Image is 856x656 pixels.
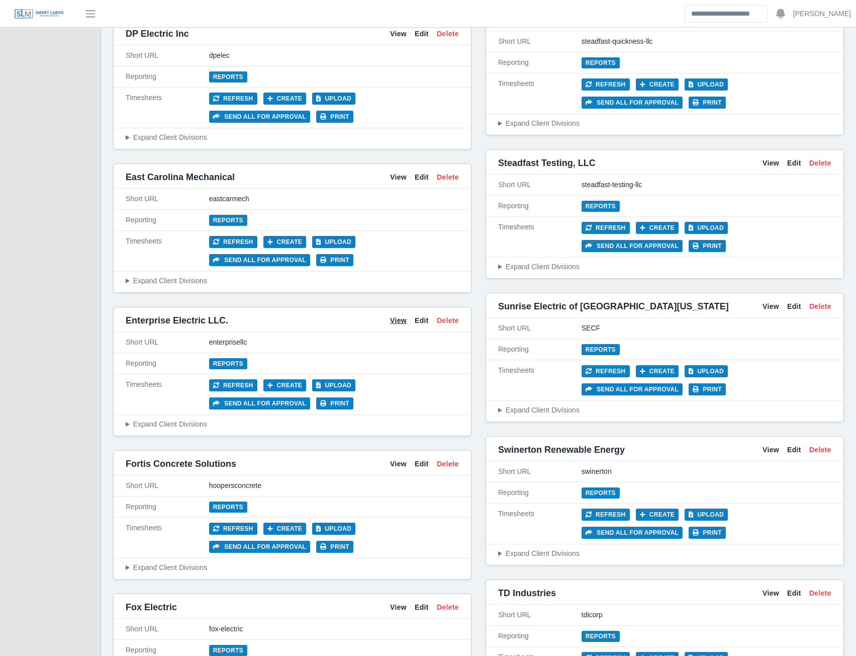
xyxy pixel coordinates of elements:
[498,78,582,109] div: Timesheets
[498,631,582,641] div: Reporting
[498,36,582,47] div: Short URL
[685,222,728,234] button: Upload
[582,180,831,190] div: steadfast-testing-llc
[209,71,247,83] a: Reports
[636,78,679,91] button: Create
[582,97,683,109] button: Send all for approval
[437,315,459,326] a: Delete
[582,323,831,334] div: SECF
[126,194,209,204] div: Short URL
[498,118,831,129] summary: Expand Client Divisions
[312,523,355,535] button: Upload
[126,132,459,143] summary: Expand Client Divisions
[636,222,679,234] button: Create
[126,337,209,348] div: Short URL
[498,443,625,457] span: Swinerton Renewable Energy
[209,215,247,226] a: Reports
[582,222,630,234] button: Refresh
[126,624,209,634] div: Short URL
[415,602,429,613] a: Edit
[415,459,429,469] a: Edit
[126,215,209,225] div: Reporting
[126,419,459,430] summary: Expand Client Divisions
[582,383,683,395] button: Send all for approval
[126,502,209,512] div: Reporting
[763,445,779,455] a: View
[582,344,620,355] a: Reports
[126,645,209,655] div: Reporting
[209,254,310,266] button: Send all for approval
[316,111,353,123] button: Print
[636,509,679,521] button: Create
[209,358,247,369] a: Reports
[209,50,459,61] div: dpelec
[437,172,459,183] a: Delete
[316,254,353,266] button: Print
[209,379,257,391] button: Refresh
[498,201,582,211] div: Reporting
[209,93,257,105] button: Refresh
[263,93,307,105] button: Create
[209,624,459,634] div: fox-electric
[263,523,307,535] button: Create
[126,236,209,266] div: Timesheets
[787,301,801,312] a: Edit
[689,97,726,109] button: Print
[636,365,679,377] button: Create
[437,602,459,613] a: Delete
[126,379,209,409] div: Timesheets
[685,5,768,23] input: Search
[312,236,355,248] button: Upload
[809,158,831,169] a: Delete
[498,487,582,498] div: Reporting
[498,57,582,68] div: Reporting
[582,57,620,68] a: Reports
[437,29,459,39] a: Delete
[582,466,831,477] div: swinerton
[126,600,177,614] span: Fox Electric
[809,301,831,312] a: Delete
[316,541,353,553] button: Print
[498,299,729,313] span: Sunrise Electric of [GEOGRAPHIC_DATA][US_STATE]
[498,344,582,355] div: Reporting
[126,170,235,184] span: East Carolina Mechanical
[498,610,582,620] div: Short URL
[316,397,353,409] button: Print
[498,222,582,252] div: Timesheets
[582,631,620,642] a: Reports
[312,93,355,105] button: Upload
[126,93,209,123] div: Timesheets
[787,445,801,455] a: Edit
[415,29,429,39] a: Edit
[263,236,307,248] button: Create
[498,365,582,395] div: Timesheets
[685,509,728,521] button: Upload
[689,383,726,395] button: Print
[582,78,630,91] button: Refresh
[498,466,582,477] div: Short URL
[582,240,683,252] button: Send all for approval
[390,459,407,469] a: View
[582,509,630,521] button: Refresh
[498,586,556,600] span: TD Industries
[498,548,831,559] summary: Expand Client Divisions
[312,379,355,391] button: Upload
[126,276,459,286] summary: Expand Client Divisions
[126,457,236,471] span: Fortis Concrete Solutions
[209,480,459,491] div: hoopersconcrete
[263,379,307,391] button: Create
[126,562,459,573] summary: Expand Client Divisions
[14,9,64,20] img: SLM Logo
[209,541,310,553] button: Send all for approval
[415,315,429,326] a: Edit
[209,397,310,409] button: Send all for approval
[209,337,459,348] div: enterprisellc
[126,313,228,327] span: Enterprise Electric LLC.
[689,240,726,252] button: Print
[498,405,831,416] summary: Expand Client Divisions
[498,509,582,539] div: Timesheets
[787,158,801,169] a: Edit
[126,50,209,61] div: Short URL
[763,588,779,599] a: View
[582,36,831,47] div: steadfast-quickness-llc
